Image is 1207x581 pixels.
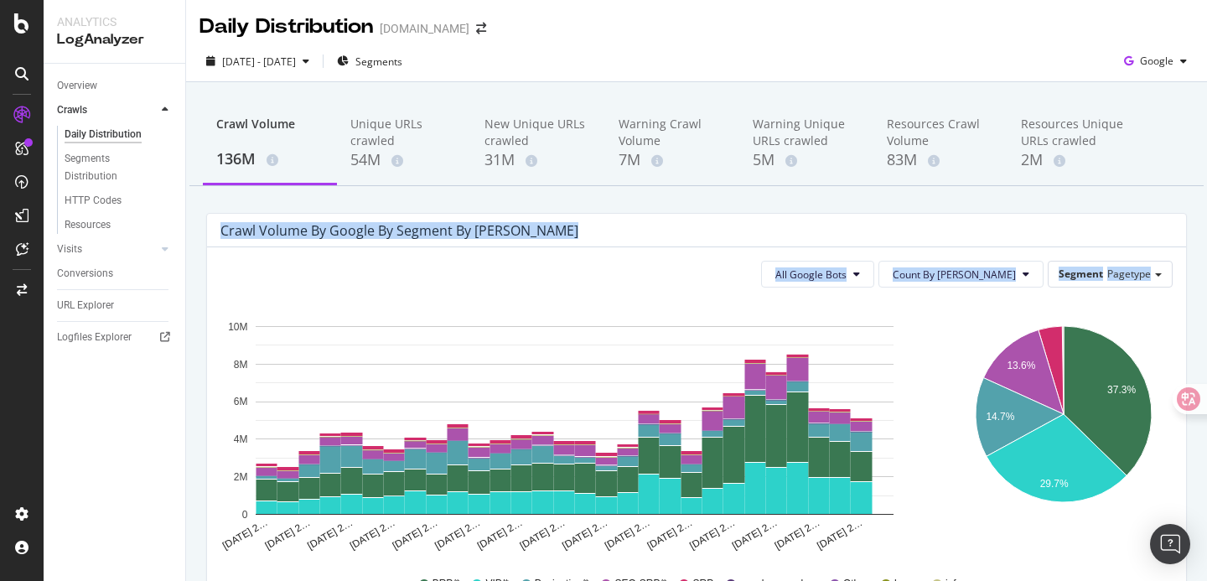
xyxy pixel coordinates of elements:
span: [DATE] - [DATE] [222,54,296,69]
span: All Google Bots [775,267,847,282]
a: Crawls [57,101,157,119]
div: Warning Unique URLs crawled [753,116,860,149]
div: Open Intercom Messenger [1150,524,1190,564]
div: 83M [887,149,994,171]
div: URL Explorer [57,297,114,314]
a: Daily Distribution [65,126,174,143]
text: 0 [242,509,248,521]
div: Daily Distribution [199,13,373,41]
a: Logfiles Explorer [57,329,174,346]
div: Analytics [57,13,172,30]
text: 8M [234,359,248,371]
div: Daily Distribution [65,126,142,143]
text: 14.7% [986,411,1014,423]
button: Count By [PERSON_NAME] [878,261,1044,288]
div: Unique URLs crawled [350,116,458,149]
button: All Google Bots [761,261,874,288]
span: Segments [355,54,402,69]
span: Pagetype [1107,267,1151,281]
text: 2M [234,471,248,483]
div: Crawls [57,101,87,119]
button: Google [1117,48,1194,75]
div: Overview [57,77,97,95]
span: Google [1140,54,1173,68]
svg: A chart. [954,301,1173,552]
div: Conversions [57,265,113,283]
div: LogAnalyzer [57,30,172,49]
span: Segment [1059,267,1103,281]
div: 136M [216,148,324,170]
a: Resources [65,216,174,234]
div: Crawl Volume by google by Segment by [PERSON_NAME] [220,222,578,239]
text: 13.6% [1007,361,1035,372]
div: 54M [350,149,458,171]
a: Conversions [57,265,174,283]
div: Resources Unique URLs crawled [1021,116,1128,149]
div: 5M [753,149,860,171]
text: 37.3% [1107,384,1136,396]
a: Segments Distribution [65,150,174,185]
button: [DATE] - [DATE] [199,48,316,75]
text: 6M [234,397,248,408]
div: New Unique URLs crawled [484,116,592,149]
a: Visits [57,241,157,258]
text: 4M [234,433,248,445]
text: 29.7% [1039,478,1068,490]
div: Crawl Volume [216,116,324,148]
div: [DOMAIN_NAME] [380,20,469,37]
div: 31M [484,149,592,171]
div: Warning Crawl Volume [619,116,726,149]
span: Count By Day [893,267,1016,282]
button: Segments [330,48,409,75]
div: Resources [65,216,111,234]
svg: A chart. [220,301,929,552]
div: arrow-right-arrow-left [476,23,486,34]
text: 10M [228,321,247,333]
div: Resources Crawl Volume [887,116,994,149]
div: 2M [1021,149,1128,171]
div: Visits [57,241,82,258]
a: HTTP Codes [65,192,174,210]
div: 7M [619,149,726,171]
a: URL Explorer [57,297,174,314]
a: Overview [57,77,174,95]
div: HTTP Codes [65,192,122,210]
div: Segments Distribution [65,150,158,185]
div: Logfiles Explorer [57,329,132,346]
